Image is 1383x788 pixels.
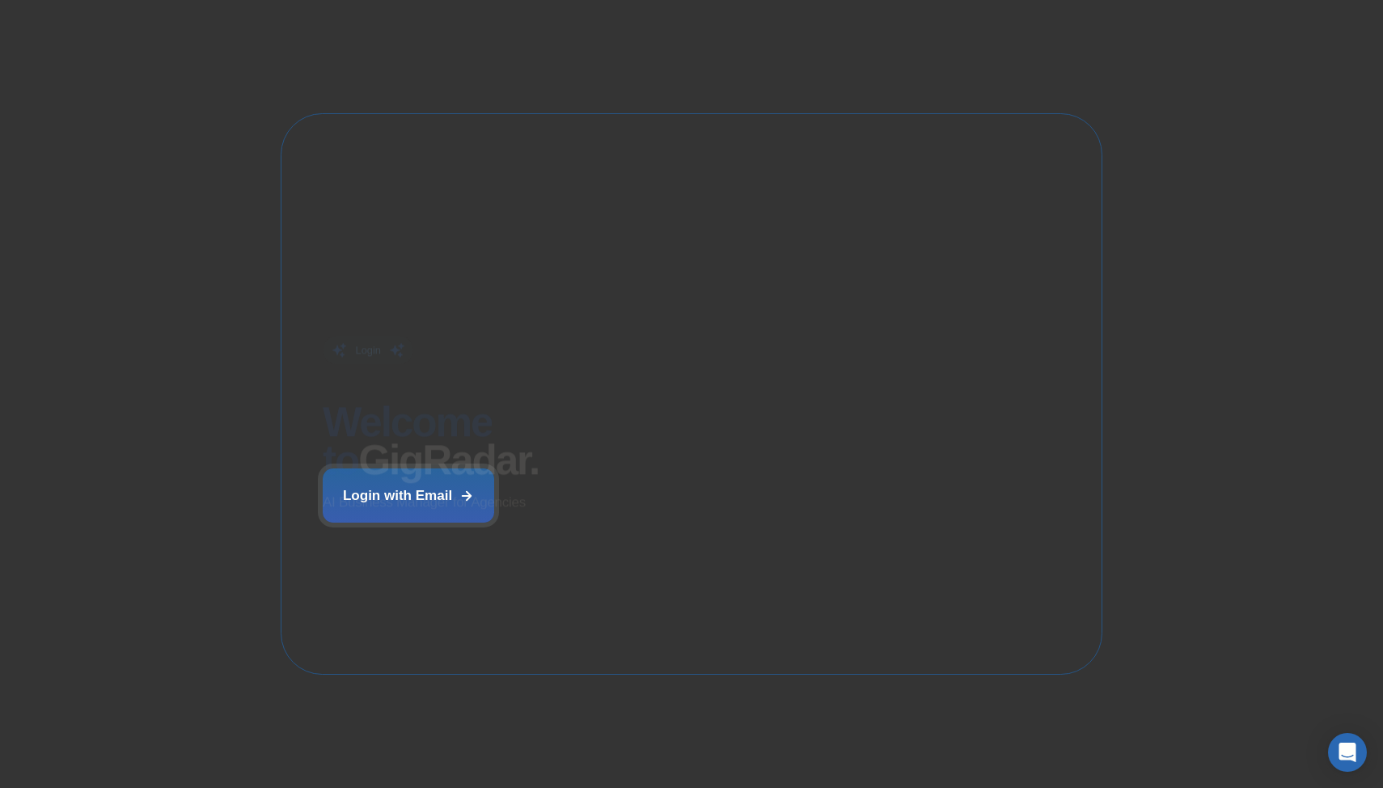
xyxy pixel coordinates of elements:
h2: ‍ GigRadar. [323,403,632,479]
div: Open Intercom Messenger [1328,733,1367,772]
span: Welcome to [323,399,492,483]
div: Login [356,344,381,358]
p: AI Business Manager for Agencies [323,493,526,512]
div: Login with Email [343,486,452,506]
